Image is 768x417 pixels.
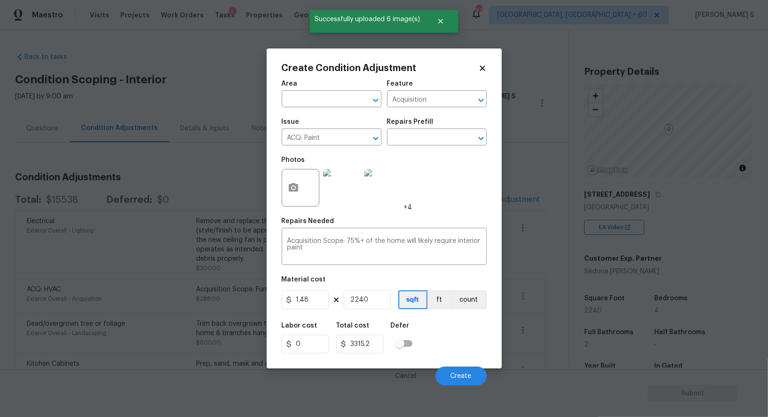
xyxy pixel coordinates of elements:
[369,132,382,145] button: Open
[425,12,456,31] button: Close
[287,238,481,257] textarea: Acquisition Scope: 75%+ of the home will likely require interior paint
[282,64,478,73] h2: Create Condition Adjustment
[282,322,317,329] h5: Labor cost
[282,80,298,87] h5: Area
[404,203,412,212] span: +4
[396,373,417,380] span: Cancel
[369,94,382,107] button: Open
[451,290,487,309] button: count
[451,373,472,380] span: Create
[282,276,326,283] h5: Material cost
[475,94,488,107] button: Open
[282,157,305,163] h5: Photos
[282,119,300,125] h5: Issue
[380,367,432,385] button: Cancel
[282,218,334,225] h5: Repairs Needed
[398,290,428,309] button: sqft
[435,367,487,385] button: Create
[475,132,488,145] button: Open
[428,290,451,309] button: ft
[391,322,410,329] h5: Defer
[387,119,434,125] h5: Repairs Prefill
[387,80,413,87] h5: Feature
[336,322,370,329] h5: Total cost
[309,9,425,29] span: Successfully uploaded 6 image(s)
